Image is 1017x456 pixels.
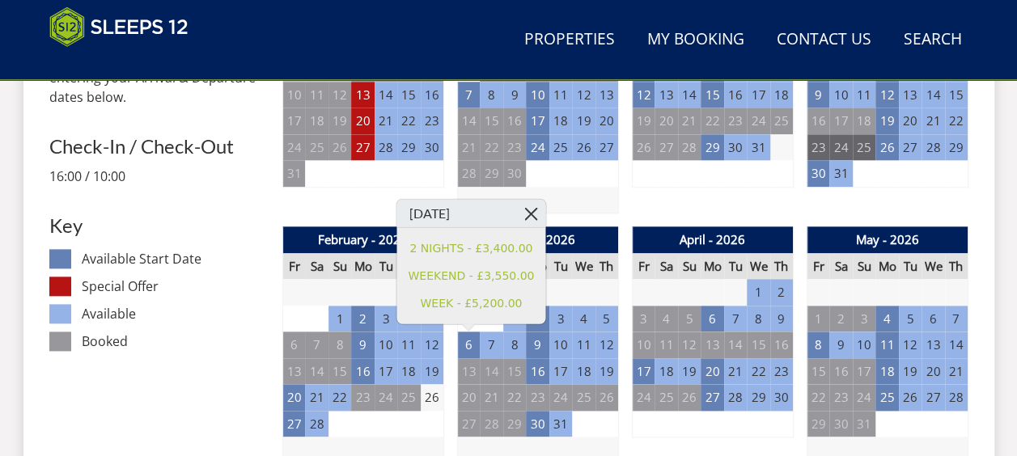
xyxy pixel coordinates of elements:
td: 27 [351,134,374,161]
td: 26 [899,384,922,411]
td: 20 [457,384,480,411]
td: 7 [305,331,328,358]
td: 22 [701,108,723,134]
td: 29 [503,411,526,437]
td: 9 [770,306,793,332]
td: 13 [655,82,677,108]
th: Su [328,253,351,280]
td: 13 [351,82,374,108]
td: 23 [526,384,549,411]
td: 25 [853,134,875,161]
td: 19 [632,108,655,134]
td: 17 [375,358,397,385]
td: 2 [829,306,852,332]
dd: Booked [82,331,269,351]
td: 1 [328,306,351,332]
td: 28 [375,134,397,161]
td: 29 [480,160,502,187]
td: 24 [747,108,769,134]
td: 22 [503,384,526,411]
td: 11 [853,82,875,108]
td: 29 [807,411,829,437]
td: 24 [375,384,397,411]
th: February - 2026 [282,226,443,253]
td: 28 [480,411,502,437]
td: 24 [829,134,852,161]
td: 16 [829,358,852,385]
td: 18 [397,358,420,385]
td: 31 [853,411,875,437]
td: 26 [595,384,618,411]
td: 14 [480,358,502,385]
td: 9 [503,82,526,108]
td: 28 [678,134,701,161]
td: 14 [678,82,701,108]
td: 12 [899,331,922,358]
td: 22 [807,384,829,411]
td: 10 [526,82,549,108]
td: 20 [899,108,922,134]
td: 27 [701,384,723,411]
td: 14 [305,358,328,385]
td: 24 [549,384,572,411]
td: 25 [875,384,898,411]
th: Sa [829,253,852,280]
td: 12 [632,82,655,108]
th: Su [853,253,875,280]
td: 21 [375,108,397,134]
a: Properties [518,22,621,58]
td: 16 [421,82,443,108]
td: 21 [305,384,328,411]
td: 30 [829,411,852,437]
th: May - 2026 [807,226,968,253]
td: 3 [375,306,397,332]
td: 28 [945,384,968,411]
td: 18 [549,108,572,134]
td: 19 [572,108,595,134]
td: 30 [526,411,549,437]
td: 15 [503,358,526,385]
td: 11 [655,331,677,358]
td: 2 [351,306,374,332]
td: 16 [351,358,374,385]
h3: [DATE] [396,200,545,228]
a: Contact Us [770,22,878,58]
th: Th [770,253,793,280]
td: 11 [572,331,595,358]
td: 26 [572,134,595,161]
td: 20 [922,358,944,385]
dd: Available [82,304,269,323]
td: 9 [351,331,374,358]
td: 27 [457,411,480,437]
td: 16 [503,108,526,134]
th: We [747,253,769,280]
td: 24 [526,134,549,161]
a: WEEK - £5,200.00 [408,294,534,311]
td: 15 [807,358,829,385]
th: Tu [375,253,397,280]
td: 11 [397,331,420,358]
td: 7 [945,306,968,332]
td: 17 [282,108,305,134]
th: Su [678,253,701,280]
td: 13 [701,331,723,358]
td: 27 [595,134,618,161]
td: 15 [328,358,351,385]
th: We [922,253,944,280]
td: 3 [632,306,655,332]
td: 4 [572,306,595,332]
td: 25 [572,384,595,411]
th: April - 2026 [632,226,793,253]
td: 18 [853,108,875,134]
td: 23 [421,108,443,134]
td: 6 [922,306,944,332]
td: 24 [853,384,875,411]
td: 20 [655,108,677,134]
td: 21 [678,108,701,134]
td: 14 [457,108,480,134]
td: 17 [829,108,852,134]
td: 8 [480,82,502,108]
td: 13 [922,331,944,358]
td: 22 [328,384,351,411]
td: 29 [945,134,968,161]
